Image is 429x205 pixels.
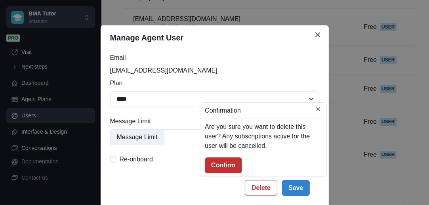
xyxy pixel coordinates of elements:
button: Close [313,104,323,114]
div: Are you sure you want to delete this user? Any subscriptions active for the user will be cancelled. [200,119,326,154]
button: Confirm [205,157,242,173]
label: Email [110,53,315,63]
label: Message Limit [110,117,315,126]
header: Confirmation [200,103,326,119]
p: [EMAIL_ADDRESS][DOMAIN_NAME] [110,66,319,75]
label: Plan [110,79,315,88]
button: Save [282,180,309,196]
span: Re-onboard [120,155,153,164]
header: Manage Agent User [101,25,329,50]
div: Message Limit [110,129,164,145]
button: Delete [245,180,277,196]
button: Close [311,29,324,41]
